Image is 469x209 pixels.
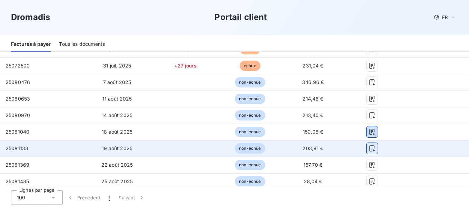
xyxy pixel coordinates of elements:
div: Factures à payer [11,37,51,52]
span: 157,70 € [303,162,322,168]
span: 214,46 € [302,96,323,102]
span: 7 août 2025 [103,79,131,85]
span: 22 août 2025 [101,162,133,168]
span: 25081133 [6,145,28,151]
span: 25080476 [6,79,30,85]
div: Tous les documents [59,37,105,52]
span: 25081040 [6,129,29,135]
span: échue [240,61,260,71]
h3: Dromadis [11,11,50,23]
span: 31 juil. 2025 [103,63,131,69]
span: FR [442,14,448,20]
span: 213,40 € [302,112,323,118]
span: non-échue [235,176,265,187]
h3: Portail client [214,11,267,23]
span: 150,08 € [303,129,323,135]
button: Suivant [114,190,149,205]
span: non-échue [235,160,265,170]
span: 25080653 [6,96,30,102]
button: Précédent [63,190,104,205]
span: non-échue [235,143,265,154]
span: 231,04 € [302,63,323,69]
span: 100 [17,194,25,201]
span: 25072500 [6,63,30,69]
span: 25 août 2025 [101,178,133,184]
span: 25081435 [6,178,29,184]
span: non-échue [235,110,265,121]
span: 346,96 € [302,79,324,85]
span: 25081369 [6,162,29,168]
span: 18 août 2025 [102,129,132,135]
span: 28,04 € [304,178,322,184]
span: non-échue [235,77,265,87]
button: 1 [104,190,114,205]
span: non-échue [235,127,265,137]
span: 203,91 € [302,145,323,151]
span: 1 [109,194,110,201]
span: 19 août 2025 [102,145,132,151]
span: 25080970 [6,112,30,118]
span: 14 août 2025 [102,112,132,118]
span: +27 jours [174,63,196,69]
span: non-échue [235,94,265,104]
span: 11 août 2025 [102,96,132,102]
